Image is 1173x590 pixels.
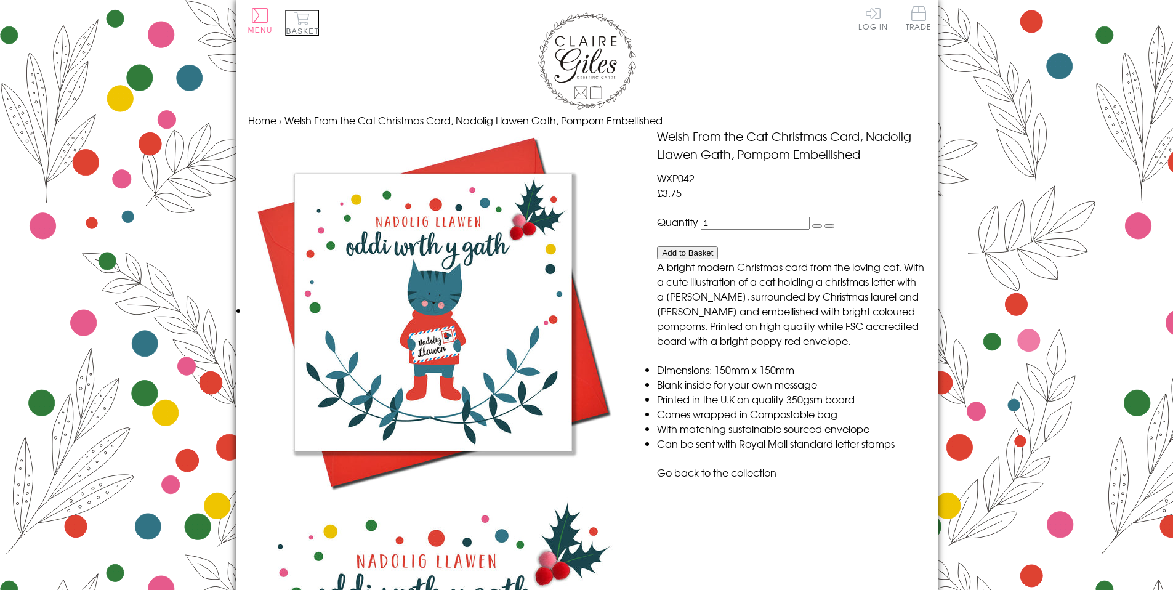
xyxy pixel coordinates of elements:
button: Add to Basket [657,246,718,259]
button: Menu [248,8,273,34]
label: Quantity [657,214,698,229]
li: Dimensions: 150mm x 150mm [657,362,925,377]
span: Menu [248,26,273,34]
span: Welsh From the Cat Christmas Card, Nadolig Llawen Gath, Pompom Embellished [284,113,663,127]
a: Log In [858,6,888,30]
a: Go back to the collection [657,465,776,480]
span: Add to Basket [662,248,713,257]
span: › [279,113,282,127]
span: £3.75 [657,185,682,200]
img: Claire Giles Greetings Cards [538,12,636,110]
a: Trade [906,6,932,33]
h1: Welsh From the Cat Christmas Card, Nadolig Llawen Gath, Pompom Embellished [657,127,925,163]
li: Can be sent with Royal Mail standard letter stamps [657,436,925,451]
button: Basket [285,10,319,36]
li: Printed in the U.K on quality 350gsm board [657,392,925,406]
span: WXP042 [657,171,695,185]
img: Welsh From the Cat Christmas Card, Nadolig Llawen Gath, Pompom Embellished [248,127,618,497]
li: With matching sustainable sourced envelope [657,421,925,436]
a: Home [248,113,276,127]
p: A bright modern Christmas card from the loving cat. With a cute illustration of a cat holding a c... [657,259,925,348]
nav: breadcrumbs [248,113,925,127]
li: Comes wrapped in Compostable bag [657,406,925,421]
span: Trade [906,6,932,30]
li: Blank inside for your own message [657,377,925,392]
